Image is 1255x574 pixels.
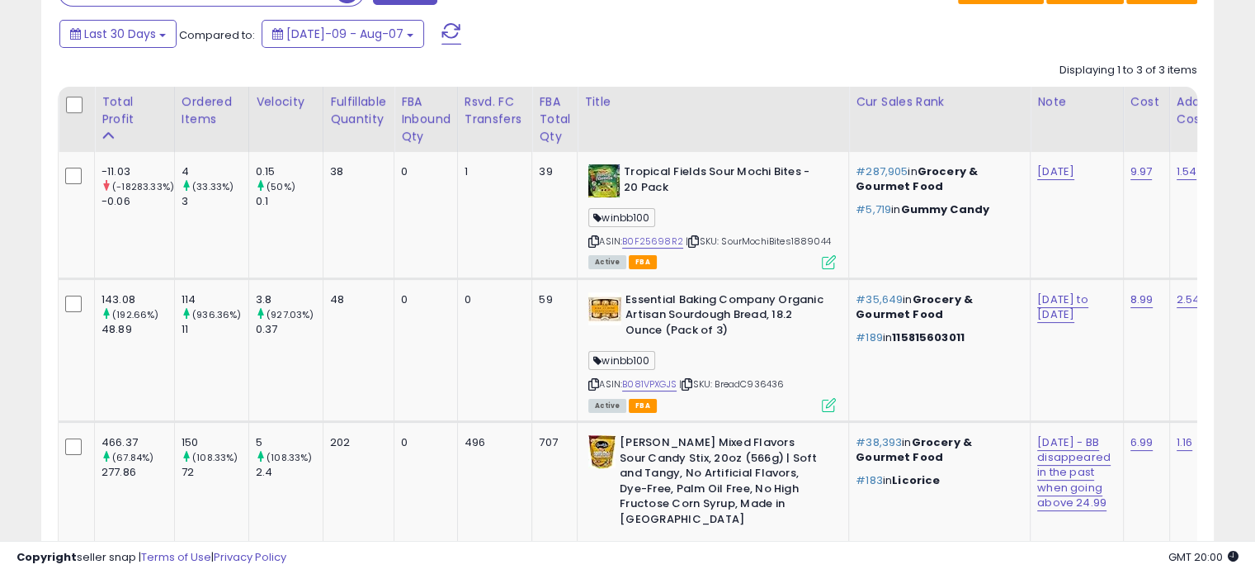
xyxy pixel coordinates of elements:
div: FBA inbound Qty [401,93,451,145]
div: -11.03 [101,164,174,179]
b: Tropical Fields Sour Mochi Bites - 20 Pack [624,164,824,199]
span: winbb100 [588,351,654,370]
span: | SKU: BreadC936436 [679,377,784,391]
span: #189 [856,330,883,345]
small: (67.84%) [112,451,153,464]
a: Privacy Policy [214,549,286,565]
a: B081VPXGJS [622,377,677,391]
div: Total Profit [101,93,167,128]
div: 2.4 [256,465,323,480]
div: seller snap | | [17,550,286,566]
div: 48 [330,292,381,307]
a: 6.99 [1130,434,1154,451]
small: (936.36%) [192,308,241,321]
div: 11 [182,322,248,337]
span: Last 30 Days [84,26,156,42]
div: Ordered Items [182,93,242,128]
div: Displaying 1 to 3 of 3 items [1059,63,1197,78]
small: (-18283.33%) [112,180,174,193]
a: 8.99 [1130,292,1154,308]
div: 0.15 [256,164,323,179]
div: 0 [465,292,520,307]
span: Grocery & Gourmet Food [856,164,978,194]
a: Terms of Use [141,549,211,565]
b: [PERSON_NAME] Mixed Flavors Sour Candy Stix, 20oz (566g) | Soft and Tangy, No Artificial Flavors,... [620,435,820,531]
a: 9.97 [1130,164,1153,180]
button: Last 30 Days [59,20,177,48]
small: (927.03%) [267,308,314,321]
a: 1.54 [1177,164,1197,180]
div: 707 [539,435,564,450]
div: 38 [330,164,381,179]
a: [DATE] - BB disappeared in the past when going above 24.99 [1037,434,1111,511]
div: 72 [182,465,248,480]
div: 0 [401,164,445,179]
div: 114 [182,292,248,307]
div: 202 [330,435,381,450]
div: 5 [256,435,323,450]
p: in [856,292,1017,322]
span: Gummy Candy [900,202,989,217]
span: 115815603011 [892,330,965,345]
span: | SKU: SourMochiBites1889044 [686,235,831,248]
span: Grocery & Gourmet Food [856,434,972,465]
span: #287,905 [856,164,908,179]
div: 39 [539,164,564,179]
div: FBA Total Qty [539,93,570,145]
small: (108.33%) [192,451,238,464]
div: Velocity [256,93,316,111]
span: #183 [856,472,883,488]
img: 51JSpmu0jYL._SL40_.jpg [588,435,616,468]
span: #38,393 [856,434,902,450]
span: All listings currently available for purchase on Amazon [588,255,626,269]
span: FBA [629,255,657,269]
span: All listings currently available for purchase on Amazon [588,399,626,413]
a: B0F25698R2 [622,235,683,249]
div: 0 [401,292,445,307]
strong: Copyright [17,549,77,565]
div: 48.89 [101,322,174,337]
a: [DATE] to [DATE] [1037,292,1088,323]
span: #35,649 [856,292,903,307]
div: -0.06 [101,194,174,209]
div: Cur Sales Rank [856,93,1023,111]
span: winbb100 [588,208,654,227]
div: 143.08 [101,292,174,307]
span: #5,719 [856,202,891,217]
div: Cost [1130,93,1163,111]
div: Additional Cost [1177,93,1237,128]
span: Grocery & Gourmet Food [856,292,973,322]
small: (108.33%) [267,451,312,464]
a: 2.54 [1177,292,1201,308]
div: 496 [465,435,520,450]
div: 3.8 [256,292,323,307]
small: (33.33%) [192,180,234,193]
div: Rsvd. FC Transfers [465,93,526,128]
div: 0.37 [256,322,323,337]
span: Compared to: [179,27,255,43]
img: 51j0-+rAaZL._SL40_.jpg [588,292,621,325]
button: [DATE]-09 - Aug-07 [262,20,424,48]
div: Title [584,93,842,111]
div: Note [1037,93,1116,111]
div: 59 [539,292,564,307]
div: Fulfillable Quantity [330,93,387,128]
div: 466.37 [101,435,174,450]
span: 2025-09-8 20:00 GMT [1168,549,1238,565]
b: Essential Baking Company Organic Artisan Sourdough Bread, 18.2 Ounce (Pack of 3) [625,292,826,343]
div: 3 [182,194,248,209]
small: (50%) [267,180,295,193]
p: in [856,330,1017,345]
img: 41jClwsj6XL._SL40_.jpg [588,164,620,197]
div: 1 [465,164,520,179]
div: 0.1 [256,194,323,209]
span: Licorice [892,472,940,488]
a: 1.16 [1177,434,1193,451]
p: in [856,473,1017,488]
div: 150 [182,435,248,450]
div: 277.86 [101,465,174,480]
p: in [856,435,1017,465]
div: 0 [401,435,445,450]
a: [DATE] [1037,164,1074,180]
small: (192.66%) [112,308,158,321]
